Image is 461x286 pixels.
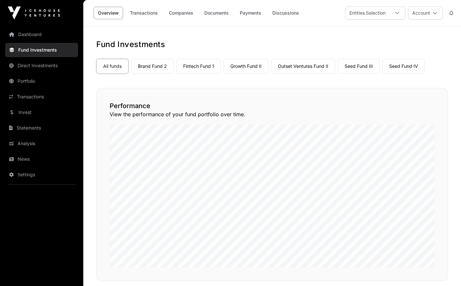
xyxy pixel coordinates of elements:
h2: Performance [110,101,435,110]
a: Growth Fund II [224,59,268,74]
a: Statements [5,121,78,135]
a: News [5,152,78,166]
a: Direct Investments [5,58,78,73]
a: Seed Fund III [338,59,380,74]
a: Transactions [5,90,78,104]
a: Outset Ventures Fund II [271,59,335,74]
a: Overview [94,7,123,19]
a: All funds [96,59,129,74]
h1: Fund Investments [96,39,448,50]
a: Fintech Fund 1 [176,59,221,74]
a: Brand Fund 2 [131,59,174,74]
a: Discussions [268,7,303,19]
a: Documents [200,7,233,19]
a: Analysis [5,136,78,151]
a: Invest [5,105,78,119]
button: Account [408,6,443,19]
a: Settings [5,168,78,182]
a: Transactions [126,7,162,19]
a: Fund Investments [5,43,78,57]
a: Dashboard [5,27,78,42]
iframe: Chat Widget [428,255,461,286]
div: Entities Selection [346,7,389,19]
img: Icehouse Ventures Logo [8,6,60,19]
a: Seed Fund IV [382,59,425,74]
a: Payments [236,7,265,19]
p: View the performance of your fund portfolio over time. [110,110,435,118]
a: Companies [165,7,197,19]
a: Portfolio [5,74,78,88]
